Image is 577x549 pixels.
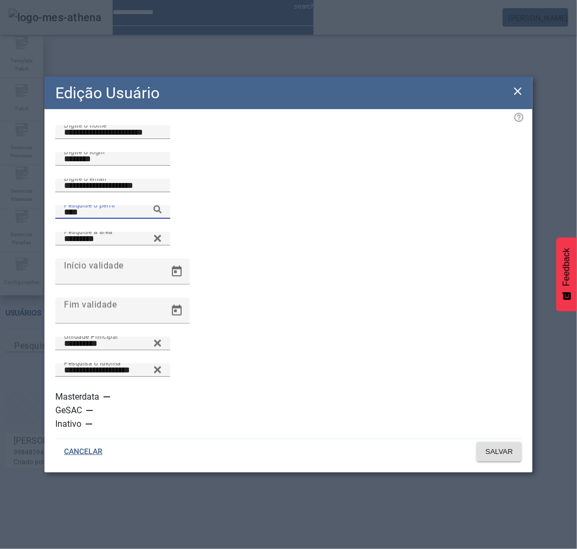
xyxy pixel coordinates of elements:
[477,442,522,462] button: SALVAR
[64,232,162,245] input: Number
[64,175,106,182] mat-label: Digite o email
[55,390,101,403] label: Masterdata
[485,446,513,457] span: SALVAR
[64,364,162,377] input: Number
[64,206,162,219] input: Number
[164,298,190,324] button: Open calendar
[64,148,105,156] mat-label: Digite o login
[556,237,577,311] button: Feedback - Mostrar pesquisa
[64,333,118,340] mat-label: Unidade Principal
[55,404,84,417] label: GeSAC
[55,418,84,431] label: Inativo
[164,258,190,285] button: Open calendar
[64,359,121,367] mat-label: Pesquisa o idioma
[562,248,572,286] span: Feedback
[64,299,117,310] mat-label: Fim validade
[55,442,111,462] button: CANCELAR
[64,228,113,236] mat-label: Pesquise a área
[64,260,124,270] mat-label: Início validade
[64,122,106,129] mat-label: Digite o nome
[64,201,115,209] mat-label: Pesquise o perfil
[64,337,162,350] input: Number
[55,81,159,105] h2: Edição Usuário
[64,446,102,457] span: CANCELAR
